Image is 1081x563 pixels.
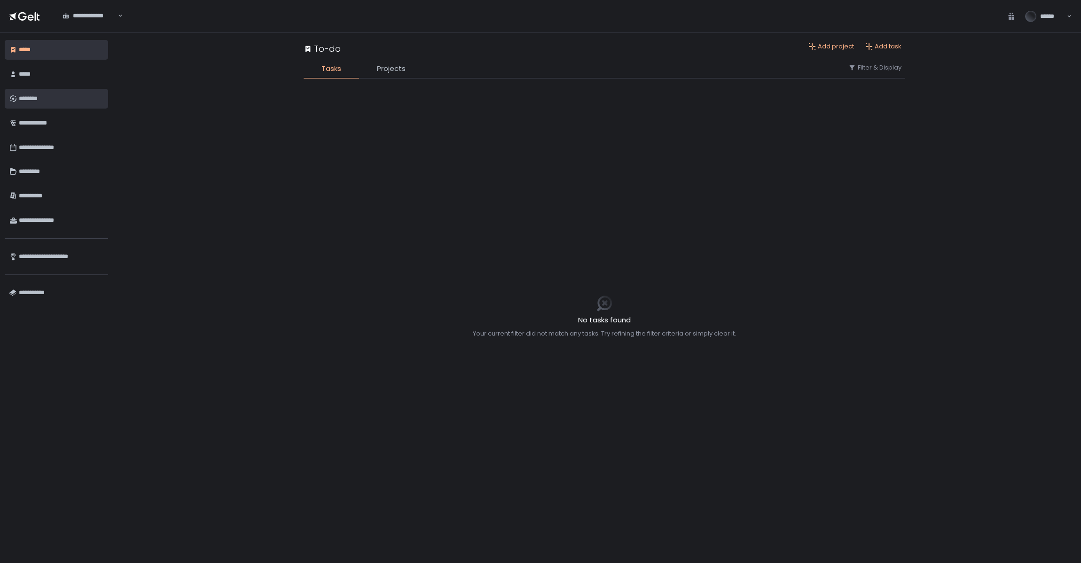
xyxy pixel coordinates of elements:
[321,63,341,74] span: Tasks
[473,329,736,338] div: Your current filter did not match any tasks. Try refining the filter criteria or simply clear it.
[116,11,117,21] input: Search for option
[304,42,341,55] div: To-do
[377,63,406,74] span: Projects
[56,6,123,26] div: Search for option
[473,315,736,326] h2: No tasks found
[848,63,901,72] button: Filter & Display
[808,42,854,51] button: Add project
[865,42,901,51] button: Add task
